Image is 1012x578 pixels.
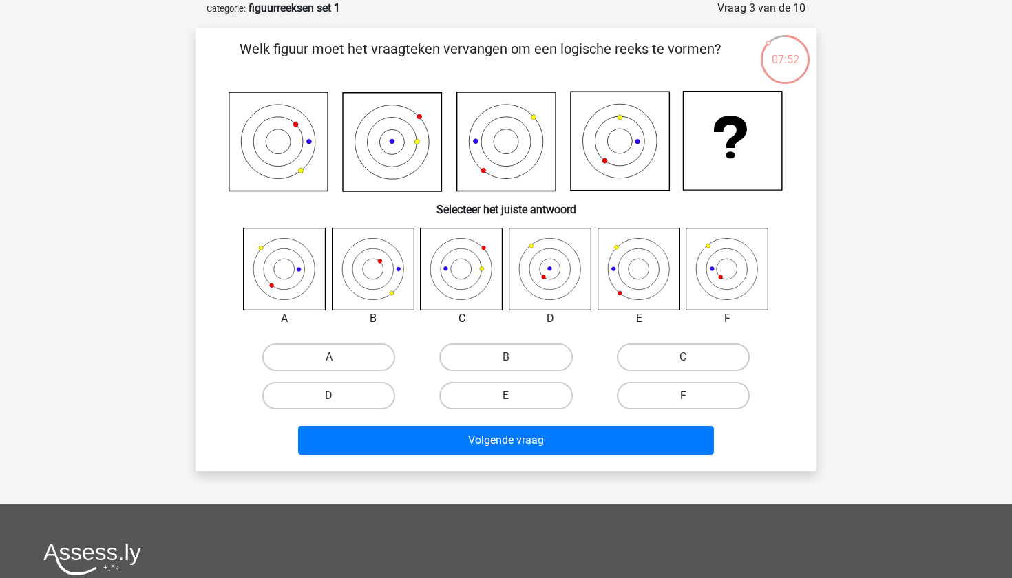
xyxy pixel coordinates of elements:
label: B [439,343,572,371]
div: 07:52 [759,34,811,68]
label: F [617,382,750,409]
label: E [439,382,572,409]
p: Welk figuur moet het vraagteken vervangen om een logische reeks te vormen? [218,39,743,80]
small: Categorie: [207,3,246,14]
label: A [262,343,395,371]
div: E [587,310,691,327]
div: B [321,310,425,327]
button: Volgende vraag [298,426,715,455]
label: D [262,382,395,409]
img: Assessly logo [43,543,141,575]
div: A [233,310,337,327]
strong: figuurreeksen set 1 [249,1,340,14]
div: C [410,310,514,327]
div: F [675,310,779,327]
div: D [498,310,602,327]
label: C [617,343,750,371]
h6: Selecteer het juiste antwoord [218,192,794,216]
